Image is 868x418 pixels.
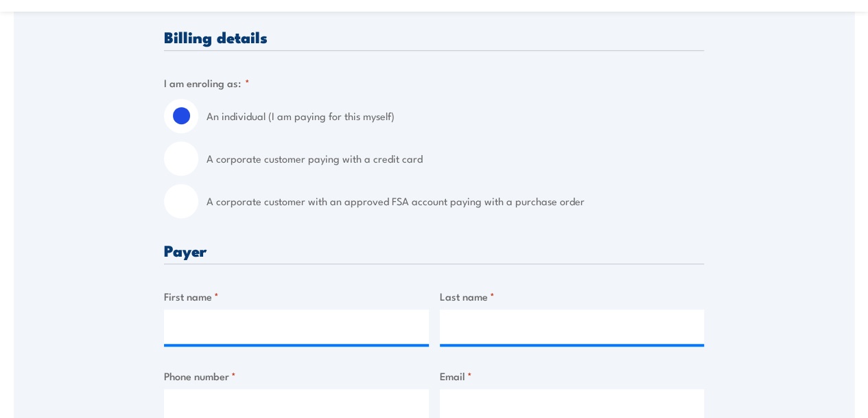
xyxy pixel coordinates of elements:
label: An individual (I am paying for this myself) [207,99,704,133]
label: First name [164,288,429,304]
label: Email [440,368,705,384]
label: A corporate customer paying with a credit card [207,141,704,176]
h3: Billing details [164,29,704,45]
h3: Payer [164,242,704,258]
label: A corporate customer with an approved FSA account paying with a purchase order [207,184,704,218]
label: Phone number [164,368,429,384]
legend: I am enroling as: [164,75,250,91]
label: Last name [440,288,705,304]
